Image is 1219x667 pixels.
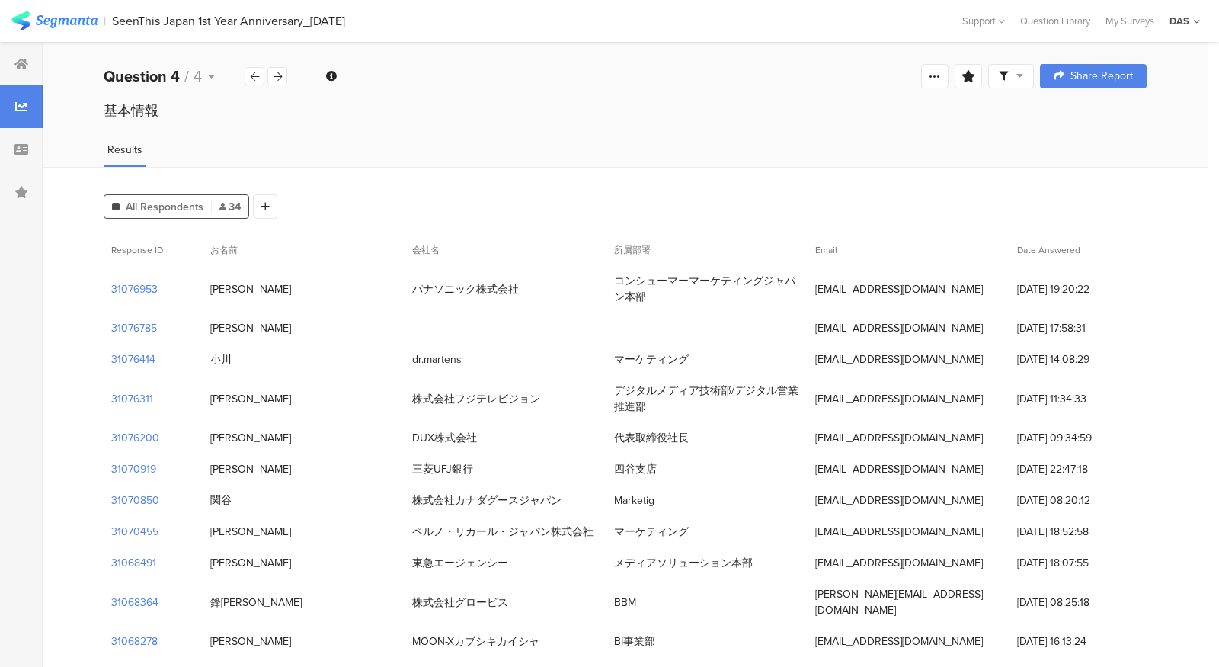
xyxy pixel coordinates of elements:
div: [PERSON_NAME] [210,391,291,407]
section: 31068364 [111,595,158,611]
img: segmanta logo [11,11,98,30]
span: [DATE] 18:07:55 [1017,555,1139,571]
section: 31068278 [111,633,158,649]
div: [EMAIL_ADDRESS][DOMAIN_NAME] [815,430,983,446]
div: 四谷支店 [614,461,657,477]
div: [EMAIL_ADDRESS][DOMAIN_NAME] [815,461,983,477]
div: [EMAIL_ADDRESS][DOMAIN_NAME] [815,351,983,367]
section: 31076200 [111,430,159,446]
section: 31076953 [111,281,158,297]
div: 東急エージェンシー [412,555,508,571]
section: 31070919 [111,461,156,477]
span: [DATE] 19:20:22 [1017,281,1139,297]
section: 31070455 [111,524,158,540]
div: DUX株式会社 [412,430,477,446]
a: Question Library [1013,14,1098,28]
div: [PERSON_NAME] [210,633,291,649]
div: コンシューマーマーケティングジャパン本部 [614,273,801,305]
div: [PERSON_NAME] [210,555,291,571]
div: メディアソリューション本部 [614,555,753,571]
span: [DATE] 22:47:18 [1017,461,1139,477]
span: [DATE] 14:08:29 [1017,351,1139,367]
span: [DATE] 08:25:18 [1017,595,1139,611]
div: 株式会社カナダグースジャパン [412,492,562,508]
div: ペルノ・リカール・ジャパン株式会社 [412,524,594,540]
div: 鋒[PERSON_NAME] [210,595,302,611]
span: 34 [219,199,241,215]
span: Email [815,243,837,257]
div: [PERSON_NAME] [210,281,291,297]
div: MOON-Xカブシキカイシャ [412,633,539,649]
div: [PERSON_NAME] [210,524,291,540]
span: Results [107,142,142,158]
div: パナソニック株式会社 [412,281,519,297]
div: [EMAIL_ADDRESS][DOMAIN_NAME] [815,391,983,407]
div: BBM [614,595,636,611]
div: 小川 [210,351,232,367]
span: [DATE] 16:13:24 [1017,633,1139,649]
span: Date Answered [1017,243,1080,257]
span: Share Report [1070,71,1133,82]
div: [EMAIL_ADDRESS][DOMAIN_NAME] [815,524,983,540]
div: [EMAIL_ADDRESS][DOMAIN_NAME] [815,555,983,571]
div: Marketig [614,492,654,508]
span: [DATE] 18:52:58 [1017,524,1139,540]
div: 関谷 [210,492,232,508]
section: 31076414 [111,351,155,367]
div: マーケティング [614,351,689,367]
div: [PERSON_NAME] [210,461,291,477]
div: [EMAIL_ADDRESS][DOMAIN_NAME] [815,281,983,297]
div: [PERSON_NAME][EMAIL_ADDRESS][DOMAIN_NAME] [815,586,1002,618]
div: [EMAIL_ADDRESS][DOMAIN_NAME] [815,492,983,508]
span: / [184,65,189,88]
div: | [104,12,106,30]
div: dr.martens [412,351,462,367]
div: 株式会社フジテレビジョン [412,391,540,407]
div: 基本情報 [104,101,1147,120]
div: BI事業部 [614,633,655,649]
div: DAS [1169,14,1189,28]
div: デジタルメディア技術部/デジタル営業推進部 [614,383,801,415]
section: 31068491 [111,555,156,571]
div: [PERSON_NAME] [210,320,291,336]
span: [DATE] 17:58:31 [1017,320,1139,336]
span: お名前 [210,243,238,257]
div: 代表取締役社長 [614,430,689,446]
span: 会社名 [412,243,440,257]
a: My Surveys [1098,14,1162,28]
span: 4 [194,65,202,88]
div: [PERSON_NAME] [210,430,291,446]
b: Question 4 [104,65,180,88]
div: SeenThis Japan 1st Year Anniversary_[DATE] [112,14,345,28]
div: 三菱UFJ銀行 [412,461,473,477]
section: 31076785 [111,320,157,336]
span: All Respondents [126,199,203,215]
div: [EMAIL_ADDRESS][DOMAIN_NAME] [815,320,983,336]
section: 31076311 [111,391,153,407]
span: Response ID [111,243,163,257]
div: [EMAIL_ADDRESS][DOMAIN_NAME] [815,633,983,649]
section: 31070850 [111,492,159,508]
div: 株式会社グロービス [412,595,508,611]
span: [DATE] 09:34:59 [1017,430,1139,446]
span: [DATE] 08:20:12 [1017,492,1139,508]
span: 所属部署 [614,243,651,257]
div: マーケティング [614,524,689,540]
div: Support [962,9,1005,33]
span: [DATE] 11:34:33 [1017,391,1139,407]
